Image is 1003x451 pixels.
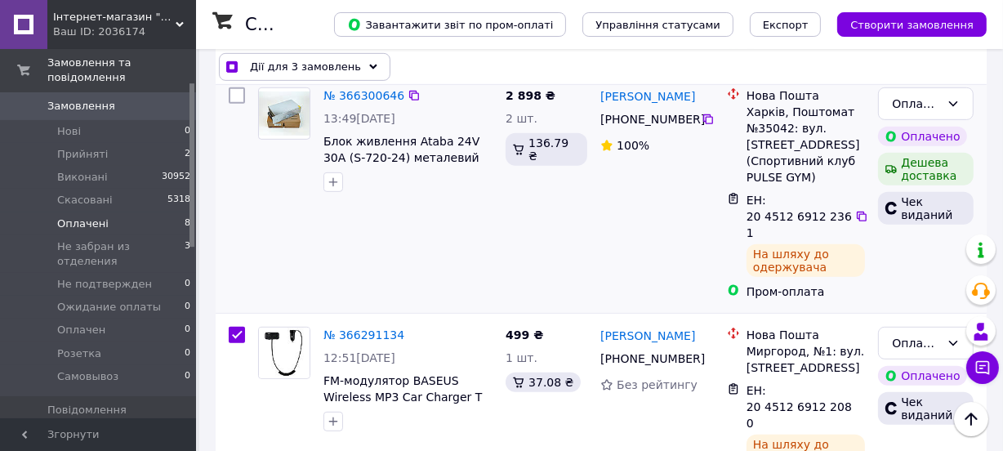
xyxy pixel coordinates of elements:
span: Нові [57,124,81,139]
span: 0 [185,369,190,384]
span: 12:51[DATE] [323,351,395,364]
span: 5318 [167,193,190,208]
span: 0 [185,323,190,337]
a: Фото товару [258,87,310,140]
span: Скасовані [57,193,113,208]
span: Прийняті [57,147,108,162]
div: Оплачено [892,334,940,352]
button: Експорт [750,12,822,37]
a: [PERSON_NAME] [600,328,695,344]
span: 2 898 ₴ [506,89,555,102]
div: Харків, Поштомат №35042: вул. [STREET_ADDRESS] (Спортивний клуб PULSE GYM) [747,104,866,185]
span: Замовлення та повідомлення [47,56,196,85]
div: На шляху до одержувача [747,244,866,277]
div: Нова Пошта [747,87,866,104]
span: Виконані [57,170,108,185]
span: Повідомлення [47,403,127,418]
span: Інтернет-магазин "Aux Market" [53,10,176,25]
a: № 366291134 [323,328,404,342]
h1: Список замовлень [245,15,411,34]
div: Ваш ID: 2036174 [53,25,196,39]
div: Чек виданий [878,392,974,425]
span: 30952 [162,170,190,185]
span: Оплачен [57,323,105,337]
div: Дешева доставка [878,153,974,185]
span: 0 [185,346,190,361]
span: Управління статусами [595,19,720,31]
div: 37.08 ₴ [506,373,580,392]
span: 13:49[DATE] [323,112,395,125]
a: [PERSON_NAME] [600,88,695,105]
span: Ожидание оплаты [57,300,161,315]
button: Наверх [954,402,988,436]
div: 136.79 ₴ [506,133,587,166]
span: 1 шт. [506,351,537,364]
span: Завантажити звіт по пром-оплаті [347,17,553,32]
span: ЕН: 20 4512 6912 2361 [747,194,852,239]
span: Створити замовлення [850,19,974,31]
span: Експорт [763,19,809,31]
span: 0 [185,277,190,292]
span: 2 [185,147,190,162]
span: 2 шт. [506,112,537,125]
div: Миргород, №1: вул. [STREET_ADDRESS] [747,343,866,376]
span: Замовлення [47,99,115,114]
a: № 366300646 [323,89,404,102]
span: 3 [185,239,190,269]
button: Завантажити звіт по пром-оплаті [334,12,566,37]
a: Фото товару [258,327,310,379]
span: Дії для 3 замовлень [250,59,361,75]
button: Створити замовлення [837,12,987,37]
div: Оплачено [878,127,966,146]
button: Управління статусами [582,12,733,37]
img: Фото товару [259,328,310,378]
span: [PHONE_NUMBER] [600,113,705,126]
a: Блок живлення Ataba 24V 30А (S-720-24) металевий корпус (кулер позаду) [323,135,479,181]
span: 100% [617,139,649,152]
a: FM-модулятор BASEUS Wireless MP3 Car Charger T S-16 2USB, 3.1A [323,374,482,420]
a: Створити замовлення [821,17,987,30]
img: Фото товару [259,92,310,135]
span: Без рейтингу [617,378,698,391]
span: Оплачені [57,217,109,231]
span: Самовывоз [57,369,118,384]
div: Чек виданий [878,192,974,225]
span: Не забран из отделения [57,239,185,269]
span: 0 [185,124,190,139]
span: Не подтвержден [57,277,152,292]
span: Розетка [57,346,101,361]
span: 8 [185,217,190,231]
div: Оплачено [878,366,966,386]
div: Пром-оплата [747,284,866,300]
button: Чат з покупцем [966,351,999,384]
div: Оплачено [892,95,940,113]
div: Нова Пошта [747,327,866,343]
span: [PHONE_NUMBER] [600,352,705,365]
span: ЕН: 20 4512 6912 2080 [747,384,852,430]
span: 0 [185,300,190,315]
span: 499 ₴ [506,328,543,342]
